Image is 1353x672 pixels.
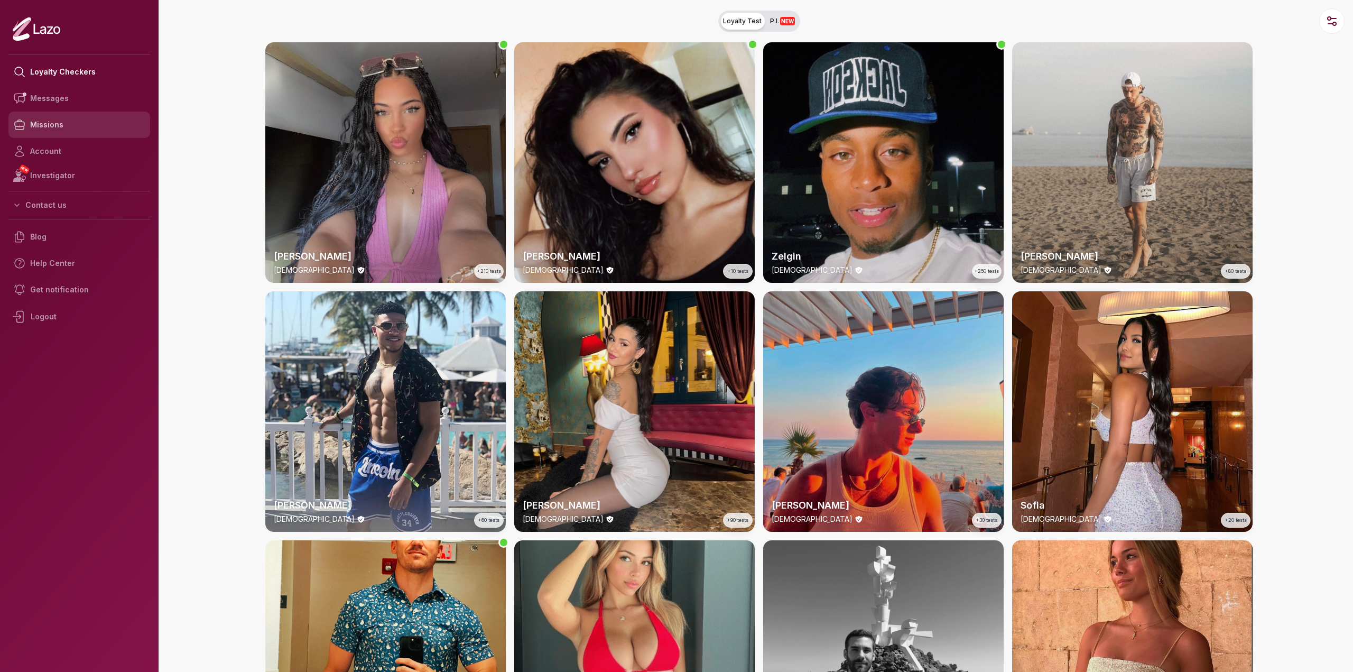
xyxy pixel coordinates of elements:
[763,42,1004,283] a: thumbcheckerZelgin[DEMOGRAPHIC_DATA]+250 tests
[1021,498,1244,513] h2: Sofia
[763,291,1004,532] a: thumbchecker[PERSON_NAME][DEMOGRAPHIC_DATA]+30 tests
[1012,291,1253,532] a: thumbcheckerSofia[DEMOGRAPHIC_DATA]+20 tests
[18,164,30,174] span: NEW
[772,498,995,513] h2: [PERSON_NAME]
[1225,517,1247,524] span: +20 tests
[723,17,762,25] span: Loyalty Test
[8,85,150,112] a: Messages
[8,164,150,187] a: NEWInvestigator
[1012,291,1253,532] img: checker
[514,42,755,283] a: thumbchecker[PERSON_NAME][DEMOGRAPHIC_DATA]+10 tests
[523,498,746,513] h2: [PERSON_NAME]
[8,112,150,138] a: Missions
[514,291,755,532] a: thumbchecker[PERSON_NAME][DEMOGRAPHIC_DATA]+90 tests
[265,291,506,532] a: thumbchecker[PERSON_NAME][DEMOGRAPHIC_DATA]+60 tests
[728,268,748,275] span: +10 tests
[1021,249,1244,264] h2: [PERSON_NAME]
[274,265,355,275] p: [DEMOGRAPHIC_DATA]
[478,517,499,524] span: +60 tests
[8,277,150,303] a: Get notification
[1225,268,1246,275] span: +80 tests
[265,42,506,283] a: thumbchecker[PERSON_NAME][DEMOGRAPHIC_DATA]+210 tests
[727,517,748,524] span: +90 tests
[514,291,755,532] img: checker
[770,17,795,25] span: P.I.
[274,249,497,264] h2: [PERSON_NAME]
[976,517,997,524] span: +30 tests
[8,224,150,250] a: Blog
[1012,42,1253,283] img: checker
[265,42,506,283] img: checker
[763,42,1004,283] img: checker
[523,249,746,264] h2: [PERSON_NAME]
[763,291,1004,532] img: checker
[8,59,150,85] a: Loyalty Checkers
[8,250,150,277] a: Help Center
[1021,265,1101,275] p: [DEMOGRAPHIC_DATA]
[477,268,501,275] span: +210 tests
[523,265,604,275] p: [DEMOGRAPHIC_DATA]
[975,268,999,275] span: +250 tests
[8,196,150,215] button: Contact us
[274,514,355,524] p: [DEMOGRAPHIC_DATA]
[8,138,150,164] a: Account
[772,265,852,275] p: [DEMOGRAPHIC_DATA]
[772,249,995,264] h2: Zelgin
[514,42,755,283] img: checker
[1021,514,1101,524] p: [DEMOGRAPHIC_DATA]
[265,291,506,532] img: checker
[772,514,852,524] p: [DEMOGRAPHIC_DATA]
[274,498,497,513] h2: [PERSON_NAME]
[8,303,150,330] div: Logout
[1012,42,1253,283] a: thumbchecker[PERSON_NAME][DEMOGRAPHIC_DATA]+80 tests
[523,514,604,524] p: [DEMOGRAPHIC_DATA]
[780,17,795,25] span: NEW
